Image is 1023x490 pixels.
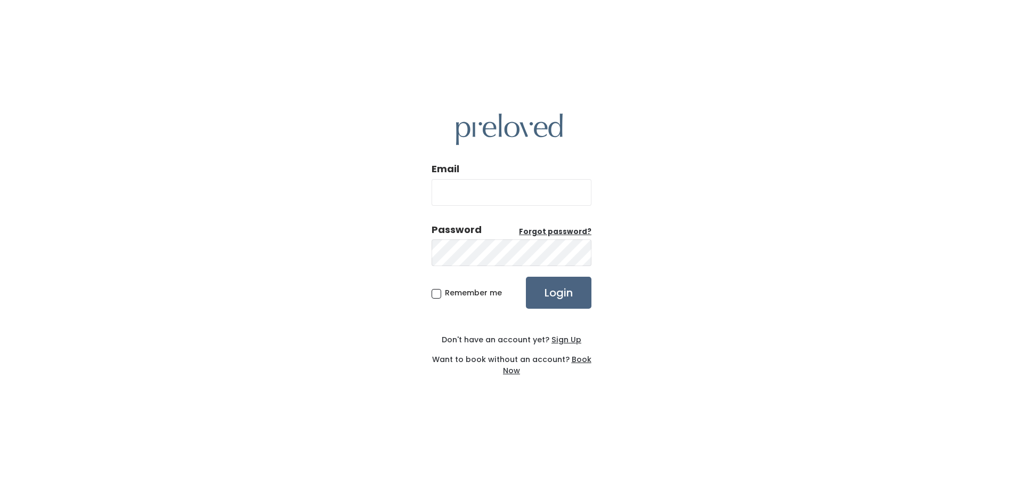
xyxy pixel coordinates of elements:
input: Login [526,277,591,309]
u: Sign Up [551,334,581,345]
div: Want to book without an account? [432,346,591,376]
img: preloved logo [456,114,563,145]
a: Book Now [503,354,591,376]
a: Sign Up [549,334,581,345]
label: Email [432,162,459,176]
div: Don't have an account yet? [432,334,591,346]
div: Password [432,223,482,237]
a: Forgot password? [519,227,591,237]
span: Remember me [445,287,502,298]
